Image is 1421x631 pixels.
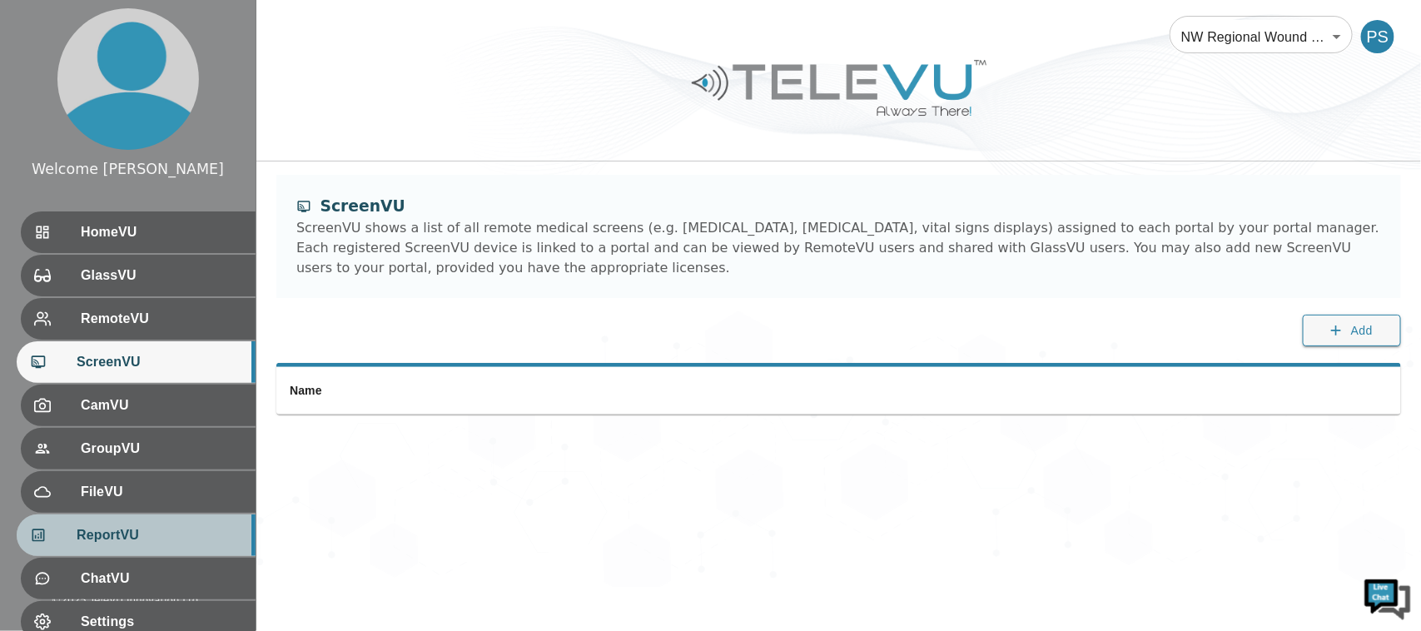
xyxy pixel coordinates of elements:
[8,455,317,513] textarea: Type your message and hit 'Enter'
[1170,13,1353,60] div: NW Regional Wound Care
[276,367,1401,415] table: simple table
[21,428,256,470] div: GroupVU
[81,266,242,286] span: GlassVU
[77,525,242,545] span: ReportVU
[17,514,256,556] div: ReportVU
[1363,573,1413,623] img: Chat Widget
[689,53,989,122] img: Logo
[1361,20,1394,53] div: PS
[32,158,224,180] div: Welcome [PERSON_NAME]
[28,77,70,119] img: d_736959983_company_1615157101543_736959983
[296,195,1381,218] div: ScreenVU
[81,569,242,589] span: ChatVU
[1303,315,1401,347] button: Add
[21,471,256,513] div: FileVU
[17,341,256,383] div: ScreenVU
[21,255,256,296] div: GlassVU
[81,439,242,459] span: GroupVU
[290,384,322,397] span: Name
[21,385,256,426] div: CamVU
[21,211,256,253] div: HomeVU
[81,482,242,502] span: FileVU
[1351,320,1373,341] span: Add
[87,87,280,109] div: Chat with us now
[296,218,1381,278] div: ScreenVU shows a list of all remote medical screens (e.g. [MEDICAL_DATA], [MEDICAL_DATA], vital s...
[57,8,199,150] img: profile.png
[97,210,230,378] span: We're online!
[21,558,256,599] div: ChatVU
[81,309,242,329] span: RemoteVU
[81,222,242,242] span: HomeVU
[273,8,313,48] div: Minimize live chat window
[77,352,242,372] span: ScreenVU
[81,395,242,415] span: CamVU
[21,298,256,340] div: RemoteVU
